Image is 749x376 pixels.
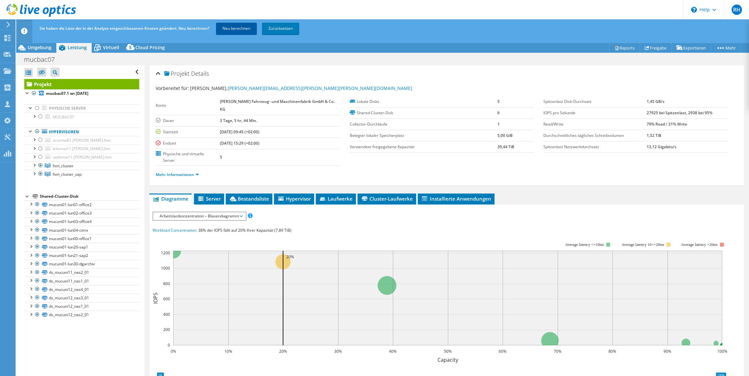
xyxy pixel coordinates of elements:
text: 20% [279,348,287,354]
text: 90% [664,348,671,354]
b: [DATE] 15:29 (+02:00) [220,140,259,146]
b: mucbac07.1 on [DATE] [46,91,88,96]
label: Physische und virtuelle Server [156,151,220,164]
text: 200 [163,327,170,332]
label: Durchschnittliches tägliches Schreibvolumen [543,132,647,139]
text: 0 [168,342,170,348]
text: 50% [444,348,452,354]
a: ds_mucuni11_nas1_01 [24,277,139,285]
span: fxm_cluster [53,163,74,169]
b: 1 [497,121,499,127]
text: 70% [554,348,562,354]
text: 10% [224,348,232,354]
text: 400 [163,312,170,317]
a: MUCBAC07 [24,113,139,121]
span: Projekt [164,71,189,77]
span: fxm_cluster_sap [53,171,82,177]
label: Verwendete freigegebene Kapazität [350,144,497,150]
text: IOPS [152,292,159,304]
a: fxm_cluster_sap [24,170,139,178]
span: [PERSON_NAME], [190,85,412,91]
a: ds_mucuni12_nas2_01 [24,311,139,319]
a: mucuni01-lun01-office2 [24,200,139,209]
text: 60% [499,348,506,354]
text: 40% [389,348,397,354]
b: 1,45 GB/s [647,99,664,104]
b: 3 Tage, 5 hr, 44 Min. [220,118,257,123]
label: Dauer [156,117,220,124]
label: Lokale Disks [350,98,497,105]
b: 39,44 TiB [497,144,514,149]
b: 27925 bei Spitzenlast, 2938 bei 95% [647,110,712,116]
text: Capacity [437,356,459,363]
span: ersvmw01.[PERSON_NAME].fxm [53,138,111,143]
tspan: Average latency <=10ms [565,242,604,247]
a: Hypervisoren [24,127,139,136]
a: ds_mucuni11_nas2_01 [24,268,139,277]
text: 800 [163,281,170,286]
label: Collector-Durchläufe [350,121,497,127]
span: Hypervisor [277,195,311,202]
text: 600 [163,296,170,302]
span: Workload Concentration: [153,227,197,233]
b: 1,52 TiB [647,133,661,138]
span: Cluster-Laufwerke [361,195,413,202]
text: 80% [608,348,616,354]
a: ds_mucuni12_nas1_01 [24,302,139,311]
text: 100% [717,348,727,354]
a: mucuni01-lun30-dgarchiv [24,260,139,268]
b: 79% Read / 21% Write [647,121,687,127]
div: Shared-Cluster-Disk [40,193,139,200]
b: 5 [497,99,499,104]
b: 5,00 GiB [497,133,512,138]
a: krkvmw11.[PERSON_NAME].fxm [24,145,139,153]
a: ersvmw01.[PERSON_NAME].fxm [24,136,139,144]
span: oedvmw11.[PERSON_NAME].fxm [53,154,112,160]
a: Freigabe [640,43,672,53]
span: Virtuell [103,44,119,50]
text: 0% [171,348,176,354]
a: Reports [609,43,640,53]
a: oedvmw11.[PERSON_NAME].fxm [24,153,139,161]
a: Mehr Informationen [156,172,199,177]
label: Vorbereitet für: [156,85,189,91]
a: mucuni01-lun04-citrix [24,226,139,234]
b: 6 [497,110,499,116]
label: Spitzenlast Disk-Durchsatz [543,98,647,105]
label: IOPS pro Sekunde [543,110,647,116]
span: Umgebung [28,44,51,50]
a: Mehr [711,43,741,53]
span: Details [191,70,209,77]
text: 1000 [161,265,170,271]
span: RH [732,5,742,15]
a: mucuni01-lun02-office3 [24,209,139,217]
a: Physische Server [24,104,139,113]
label: Read/Write [543,121,647,127]
a: ds_mucuni12_nas3_01 [24,293,139,302]
a: mucuni01-lun00-office1 [24,234,139,243]
text: 30% [334,348,342,354]
a: Exportieren [671,43,711,53]
tspan: Average latency 10<=20ms [621,242,664,247]
span: krkvmw11.[PERSON_NAME].fxm [53,146,110,151]
label: Belegter lokaler Speicherplatz [350,132,497,139]
label: Shared-Cluster-Disk [350,110,497,116]
text: 20% [286,254,294,260]
span: Laufwerke [319,195,353,202]
b: [PERSON_NAME] Fahrzeug- und Maschinenfabrik GmbH & Co. KG [220,99,335,112]
a: [PERSON_NAME][EMAIL_ADDRESS][PERSON_NAME][PERSON_NAME][DOMAIN_NAME] [228,85,412,91]
b: 13,12 Gigabits/s [647,144,676,149]
a: ds_mucuni12_nas4_01 [24,285,139,293]
a: Projekt [24,79,139,89]
b: [DATE] 09:45 (+02:00) [220,129,259,135]
h1: mucbac07 [21,56,65,63]
a: mucuni01-lun20-sap1 [24,243,139,251]
span: 38% der IOPS fällt auf 20% Ihrer Kapazität (7,89 TiB) [198,227,291,233]
span: Diagramme [153,195,188,202]
span: Cloud Pricing [135,44,165,50]
svg: \n [691,7,697,13]
a: Zurücksetzen [262,23,299,34]
span: Sie haben die Liste der in der Analyse eingeschlossenen Knoten geändert. Neu berechnen? [40,26,209,31]
a: Neu berechnen [216,23,257,34]
span: Leistung [68,44,87,50]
